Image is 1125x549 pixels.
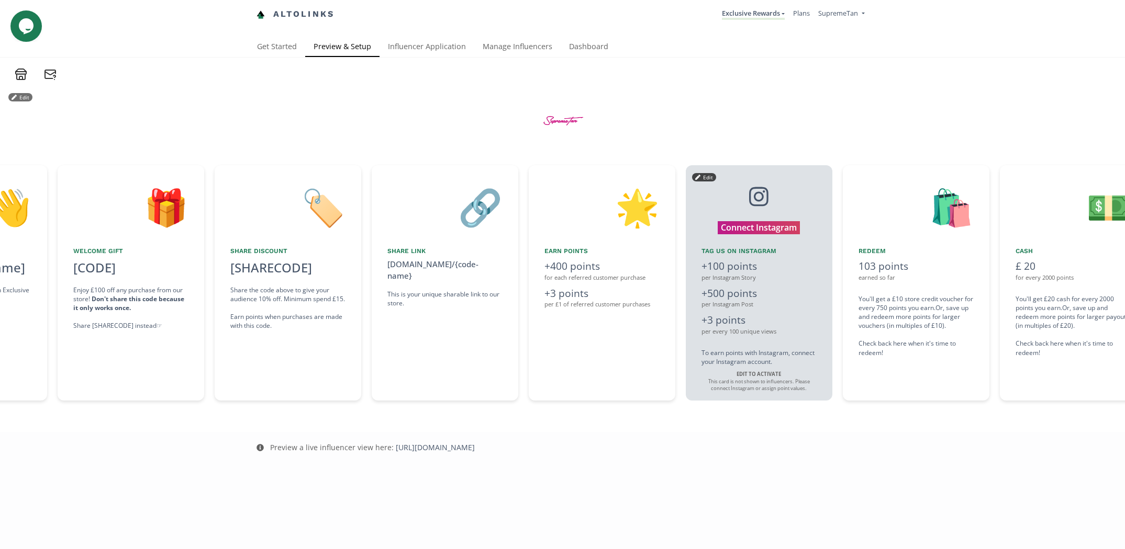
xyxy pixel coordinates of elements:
strong: Don't share this code because it only works once. [73,294,184,312]
div: To earn points with Instagram, connect your Instagram account. [701,348,817,366]
a: Manage Influencers [474,37,561,58]
div: per Instagram Post [701,300,817,308]
div: Welcome Gift [73,247,188,256]
div: Share the code above to give your audience 10% off. Minimum spend £15. Earn points when purchases... [230,285,346,330]
a: [URL][DOMAIN_NAME] [396,442,475,452]
div: Tag us on Instagram [701,247,817,256]
button: Edit [692,173,716,181]
div: [SHARECODE] [230,259,312,277]
span: SupremeTan [818,8,858,18]
strong: EDIT TO ACTIVATE [737,371,781,378]
div: Earn points [544,247,660,256]
div: 🛍️ [859,181,974,234]
button: Edit [8,93,32,101]
a: Influencer Application [380,37,474,58]
div: Preview a live influencer view here: [270,442,475,453]
div: 🌟 [544,181,660,234]
a: Plans [793,8,810,18]
div: You'll get a £10 store credit voucher for every 750 points you earn. Or, save up and redeem more ... [859,294,974,357]
div: +3 points [544,286,660,300]
div: [DOMAIN_NAME]/{code-name} [387,259,503,281]
div: 🎁 [73,181,188,234]
div: per £1 of referred customer purchases [544,300,660,308]
div: earned so far [859,273,974,282]
div: +100 points [701,259,817,273]
div: for each referred customer purchase [544,273,660,282]
iframe: chat widget [10,10,44,42]
div: +400 points [544,259,660,273]
div: Enjoy £100 off any purchase from our store! Share [SHARECODE] instead ☞ [73,285,188,330]
div: Share Discount [230,247,346,256]
a: Altolinks [257,6,335,23]
div: [CODE] [67,259,122,277]
div: per Instagram Story [701,273,817,282]
a: Preview & Setup [305,37,380,58]
a: Get Started [249,37,305,58]
div: 🔗 [387,181,503,234]
div: per every 100 unique views [701,327,817,336]
a: SupremeTan [818,8,864,20]
div: +3 points [701,313,817,327]
img: favicon-32x32.png [257,10,265,19]
a: Dashboard [561,37,617,58]
div: Redeem [859,247,974,256]
img: fa63nmCSwapu [531,89,594,152]
div: This is your unique sharable link to our store. [387,290,503,307]
div: 🏷️ [230,181,346,234]
button: Connect Instagram [718,221,800,234]
div: +500 points [701,286,817,300]
div: Share Link [387,247,503,256]
div: 103 points [859,259,974,273]
div: This card is not shown to influencers. Please connect Instagram or assign point values. [707,371,811,392]
a: Exclusive Rewards [722,8,785,20]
